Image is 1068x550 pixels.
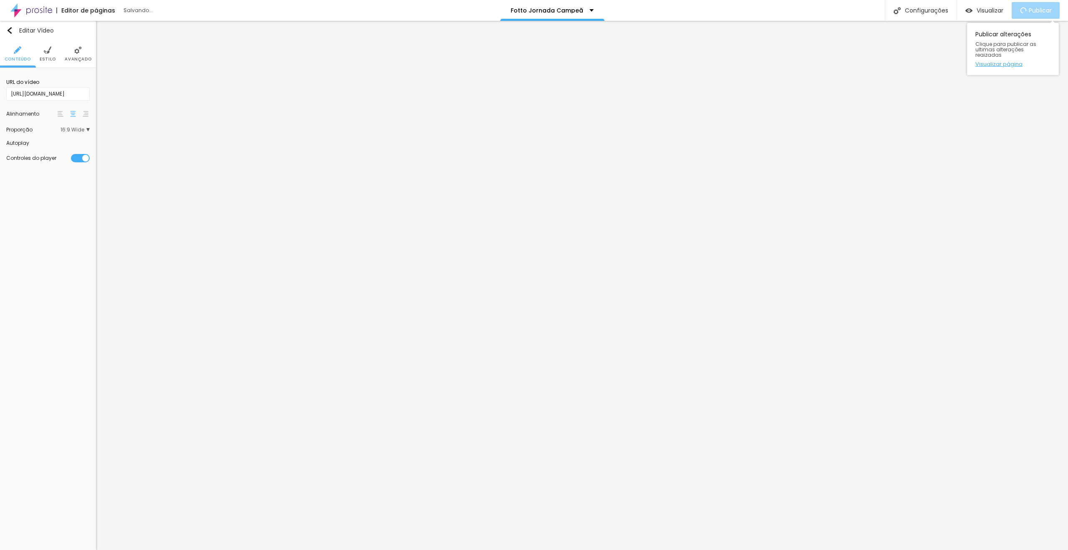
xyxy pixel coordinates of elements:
[6,87,90,101] input: Youtube, Vimeo ou Dailymotion
[60,127,90,132] span: 16:9 Wide
[894,7,901,14] img: Icone
[83,111,88,117] img: paragraph-right-align.svg
[58,111,63,117] img: paragraph-left-align.svg
[40,57,56,61] span: Estilo
[975,41,1050,58] span: Clique para publicar as ultimas alterações reaizadas
[965,7,972,14] img: view-1.svg
[56,8,115,13] div: Editor de páginas
[74,46,82,54] img: Icone
[123,8,219,13] div: Salvando...
[1012,2,1060,19] button: Publicar
[6,27,13,34] img: Icone
[1029,7,1052,14] span: Publicar
[44,46,51,54] img: Icone
[967,23,1059,75] div: Publicar alterações
[6,127,60,132] div: Proporção
[5,57,31,61] span: Conteúdo
[6,78,90,86] div: URL do vídeo
[65,57,91,61] span: Avançado
[6,141,90,146] div: Autoplay
[70,111,76,117] img: paragraph-center-align.svg
[6,156,71,161] div: Controles do player
[96,21,1068,550] iframe: Editor
[975,61,1050,67] a: Visualizar página
[6,111,56,116] div: Alinhamento
[977,7,1003,14] span: Visualizar
[6,27,54,34] div: Editar Vídeo
[957,2,1012,19] button: Visualizar
[14,46,21,54] img: Icone
[511,8,583,13] p: Fotto Jornada Campeã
